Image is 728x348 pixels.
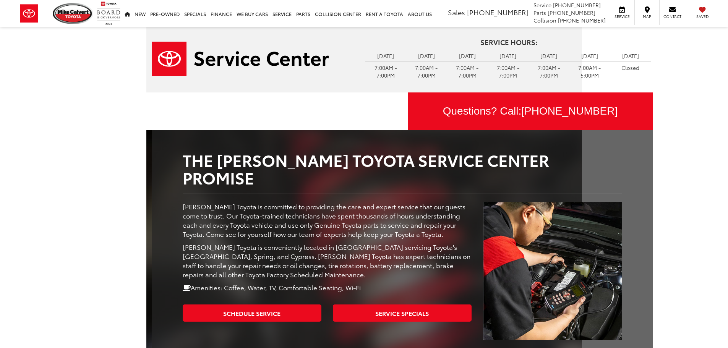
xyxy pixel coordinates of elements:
td: 7:00AM - 7:00PM [447,62,488,81]
img: Service Center | Mike Calvert Toyota in Houston TX [152,42,329,76]
td: 7:00AM - 7:00PM [488,62,529,81]
span: Contact [663,14,681,19]
span: Sales [448,7,465,17]
span: [PHONE_NUMBER] [548,9,595,16]
span: Service [613,14,631,19]
td: 7:00AM - 7:00PM [406,62,447,81]
p: [PERSON_NAME] Toyota is conveniently located in [GEOGRAPHIC_DATA] servicing Toyota's [GEOGRAPHIC_... [183,242,472,279]
img: Mike Calvert Toyota [53,3,93,24]
td: [DATE] [529,50,569,62]
td: [DATE] [610,50,651,62]
p: [PERSON_NAME] Toyota is committed to providing the care and expert service that our guests come t... [183,202,472,238]
h4: Service Hours: [365,39,653,46]
img: Service Center | Mike Calvert Toyota in Houston TX [483,202,622,340]
td: 7:00AM - 7:00PM [529,62,569,81]
a: Service Specials [333,304,472,322]
a: Questions? Call:[PHONE_NUMBER] [408,92,653,130]
td: [DATE] [365,50,406,62]
td: [DATE] [406,50,447,62]
h2: The [PERSON_NAME] Toyota Service Center Promise [183,151,622,186]
a: Service Center | Mike Calvert Toyota in Houston TX [152,42,354,76]
span: Parts [533,9,546,16]
span: [PHONE_NUMBER] [553,1,601,9]
p: Amenities: Coffee, Water, TV, Comfortable Seating, Wi-Fi [183,283,472,292]
td: Closed [610,62,651,73]
span: Collision [533,16,556,24]
td: [DATE] [488,50,529,62]
td: 7:00AM - 5:00PM [569,62,610,81]
span: Service [533,1,551,9]
span: [PHONE_NUMBER] [558,16,606,24]
td: 7:00AM - 7:00PM [365,62,406,81]
div: Questions? Call: [408,92,653,130]
a: Schedule Service [183,304,321,322]
span: [PHONE_NUMBER] [521,105,618,117]
td: [DATE] [569,50,610,62]
td: [DATE] [447,50,488,62]
span: Map [639,14,655,19]
span: Saved [694,14,711,19]
span: [PHONE_NUMBER] [467,7,528,17]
